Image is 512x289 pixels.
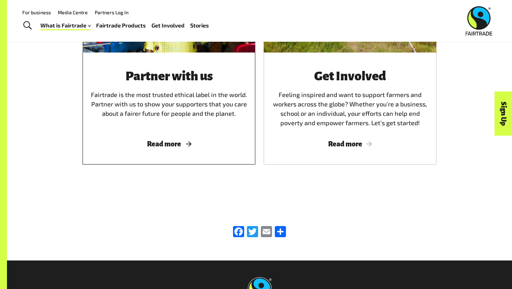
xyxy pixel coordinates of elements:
a: What is Fairtrade [40,21,91,31]
a: Facebook [232,226,246,238]
span: Read more [91,140,247,148]
h3: Partner with us [91,69,247,83]
img: Fairtrade Australia New Zealand logo [466,6,492,35]
a: Stories [190,21,209,31]
a: Email [259,226,273,238]
a: Media Centre [58,9,88,15]
a: Share [273,226,287,238]
h3: Get Involved [272,69,428,83]
a: Twitter [246,226,259,238]
a: Get Involved [152,21,185,31]
div: Fairtrade is the most trusted ethical label in the world. Partner with us to show your supporters... [91,69,247,128]
div: Feeling inspired and want to support farmers and workers across the globe? Whether you’re a busin... [272,69,428,128]
a: Fairtrade Products [96,21,146,31]
a: Toggle Search [19,17,36,34]
a: Partners Log In [95,9,129,15]
a: For business [22,9,51,15]
span: Read more [272,140,428,148]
